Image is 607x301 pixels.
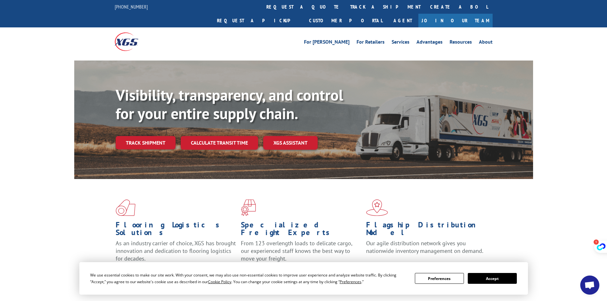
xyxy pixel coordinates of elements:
[116,221,236,240] h1: Flooring Logistics Solutions
[387,14,418,27] a: Agent
[181,136,258,150] a: Calculate transit time
[304,14,387,27] a: Customer Portal
[79,262,528,295] div: Cookie Consent Prompt
[212,14,304,27] a: Request a pickup
[304,39,350,47] a: For [PERSON_NAME]
[580,276,599,295] a: Open chat
[241,240,361,268] p: From 123 overlength loads to delicate cargo, our experienced staff knows the best way to move you...
[241,221,361,240] h1: Specialized Freight Experts
[366,261,445,268] a: Learn More >
[241,199,256,216] img: xgs-icon-focused-on-flooring-red
[357,39,385,47] a: For Retailers
[366,240,483,254] span: Our agile distribution network gives you nationwide inventory management on demand.
[116,136,176,149] a: Track shipment
[116,240,236,262] span: As an industry carrier of choice, XGS has brought innovation and dedication to flooring logistics...
[263,136,318,150] a: XGS ASSISTANT
[468,273,517,284] button: Accept
[116,85,343,123] b: Visibility, transparency, and control for your entire supply chain.
[450,39,472,47] a: Resources
[366,199,388,216] img: xgs-icon-flagship-distribution-model-red
[392,39,409,47] a: Services
[415,273,464,284] button: Preferences
[115,4,148,10] a: [PHONE_NUMBER]
[340,279,361,284] span: Preferences
[418,14,493,27] a: Join Our Team
[416,39,443,47] a: Advantages
[366,221,487,240] h1: Flagship Distribution Model
[208,279,231,284] span: Cookie Policy
[479,39,493,47] a: About
[90,272,407,285] div: We use essential cookies to make our site work. With your consent, we may also use non-essential ...
[116,199,135,216] img: xgs-icon-total-supply-chain-intelligence-red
